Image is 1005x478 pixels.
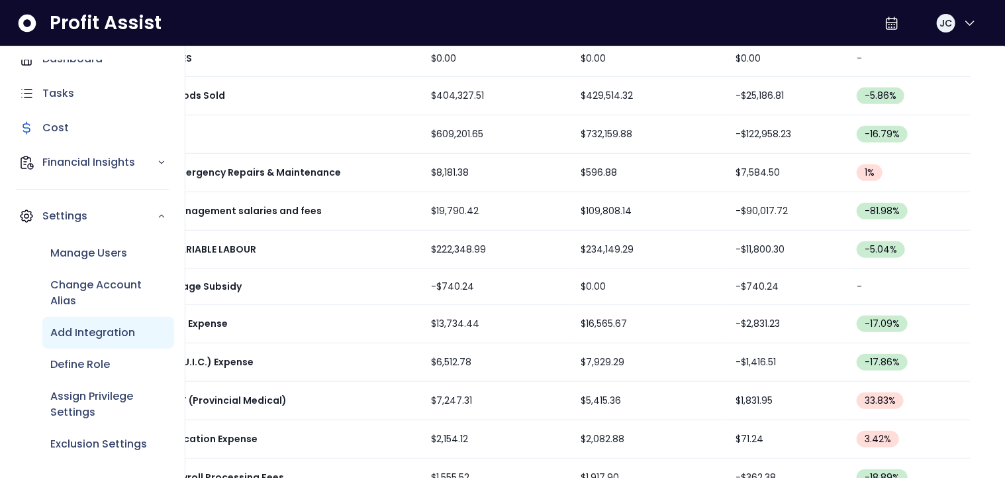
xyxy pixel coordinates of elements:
td: -$90,017.72 [725,192,846,231]
td: -$740.24 [420,269,570,305]
p: Assign Privilege Settings [50,388,166,420]
td: $109,808.14 [570,192,725,231]
td: -$1,416.51 [725,343,846,382]
td: $234,149.29 [570,231,725,269]
td: $732,159.88 [570,115,725,154]
p: 6103 EHT (Provincial Medical) [146,394,287,408]
span: -17.09 % [865,317,900,331]
td: $0.00 [570,41,725,77]
p: Tasks [42,86,74,101]
td: $0.00 [725,41,846,77]
span: -17.86 % [865,355,900,369]
td: - [846,41,971,77]
p: 6001 Management salaries and fees [146,204,322,218]
td: $0.00 [420,41,570,77]
p: 6020 Wage Subsidy [146,280,242,294]
p: Change Account Alias [50,277,166,309]
td: -$25,186.81 [725,77,846,115]
td: $13,734.44 [420,305,570,343]
p: Settings [42,208,157,224]
p: Add Integration [50,325,135,341]
td: $71.24 [725,420,846,459]
td: $222,348.99 [420,231,570,269]
td: $2,154.12 [420,420,570,459]
td: $7,247.31 [420,382,570,420]
p: Define Role [50,357,110,373]
p: 6002 VARIABLE LABOUR [146,243,256,257]
td: $5,415.36 [570,382,725,420]
span: -81.98 % [865,204,900,218]
span: 3.42 % [865,432,891,446]
td: $7,584.50 [725,154,846,192]
td: $7,929.29 [570,343,725,382]
span: -5.04 % [865,243,897,257]
span: Profit Assist [50,11,162,35]
td: $16,565.67 [570,305,725,343]
p: Financial Insights [42,154,157,170]
td: $1,831.95 [725,382,846,420]
td: $404,327.51 [420,77,570,115]
td: $596.88 [570,154,725,192]
p: Manage Users [50,245,127,261]
td: $429,514.32 [570,77,725,115]
span: 33.83 % [865,394,896,408]
td: - [846,269,971,305]
p: Exclusion Settings [50,436,147,452]
td: -$11,800.30 [725,231,846,269]
td: -$122,958.23 [725,115,846,154]
td: $2,082.88 [570,420,725,459]
span: -16.79 % [865,127,900,141]
td: $8,181.38 [420,154,570,192]
td: -$2,831.23 [725,305,846,343]
span: -5.86 % [865,89,896,103]
td: $0.00 [570,269,725,305]
span: JC [939,17,952,30]
span: 1 % [865,166,875,180]
p: 6104 Vacation Expense [146,432,258,446]
td: $6,512.78 [420,343,570,382]
p: 6101 CPP Expense [146,317,228,331]
p: 6102 EI (U.I.C.) Expense [146,355,254,369]
p: Cost [42,120,69,136]
td: $19,790.42 [420,192,570,231]
td: $609,201.65 [420,115,570,154]
td: -$740.24 [725,269,846,305]
p: 6502 Emergency Repairs & Maintenance [146,166,341,180]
